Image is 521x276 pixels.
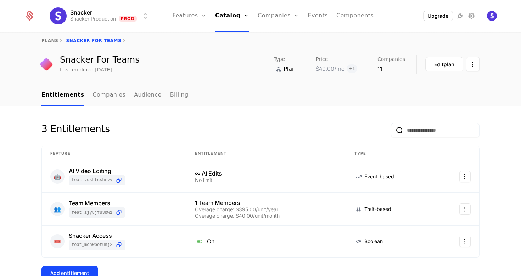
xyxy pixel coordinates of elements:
a: Entitlements [41,85,84,106]
div: $40.00 /mo [316,64,344,73]
div: 11 [377,64,405,73]
div: Snacker For Teams [60,56,140,64]
button: Select action [466,57,480,71]
span: Boolean [364,238,383,245]
span: Trait-based [364,206,391,213]
span: Plan [284,65,296,73]
button: Select environment [52,8,150,24]
button: Upgrade [424,11,453,21]
span: Snacker [70,10,92,15]
img: Snacker [50,7,67,24]
a: Integrations [456,12,464,20]
button: Select action [459,203,471,215]
span: Prod [119,16,137,22]
div: Team Members [69,200,125,206]
span: + 1 [347,64,357,73]
span: Event-based [364,173,394,180]
button: Editplan [425,57,463,71]
th: Feature [42,146,186,161]
button: Open user button [487,11,497,21]
div: AI Video Editing [69,168,125,174]
div: Overage charge: $40.00/unit/month [195,213,337,218]
th: Type [346,146,435,161]
div: 1 Team Members [195,200,337,206]
ul: Choose Sub Page [41,85,189,106]
span: feat_MohwboTUnJ2 [72,242,112,248]
span: Type [274,57,285,62]
span: feat_VdsBfcshrvV [72,177,112,183]
div: 🎟️ [50,234,65,248]
div: No limit [195,178,337,183]
div: 🤖 [50,169,65,184]
div: Snacker Access [69,233,125,238]
a: plans [41,38,58,43]
a: Audience [134,85,162,106]
a: Companies [93,85,125,106]
div: ∞ AI Edits [195,171,337,176]
div: Overage charge: $395.00/unit/year [195,207,337,212]
div: Edit plan [434,61,454,68]
div: Last modified [DATE] [60,66,112,73]
div: On [195,237,337,246]
img: Shelby Stephens [487,11,497,21]
button: Select action [459,236,471,247]
th: Entitlement [186,146,346,161]
a: Billing [170,85,189,106]
div: 👥 [50,202,65,216]
span: feat_ZJY8jfu3BW1 [72,210,112,215]
a: Settings [467,12,476,20]
div: Snacker Production [70,15,116,22]
span: Price [316,57,328,62]
nav: Main [41,85,480,106]
button: Select action [459,171,471,182]
div: 3 Entitlements [41,123,110,137]
span: Companies [377,57,405,62]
